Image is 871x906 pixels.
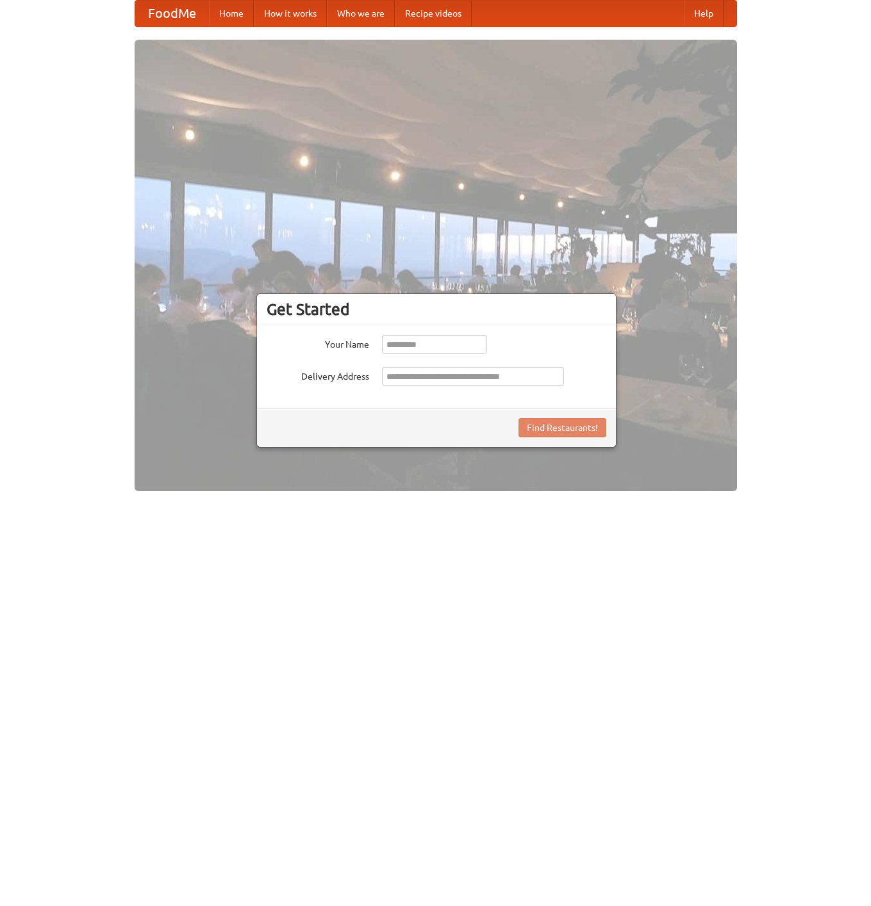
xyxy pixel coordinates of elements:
[518,418,606,437] button: Find Restaurants!
[254,1,327,26] a: How it works
[267,367,369,383] label: Delivery Address
[267,335,369,351] label: Your Name
[135,1,209,26] a: FoodMe
[684,1,724,26] a: Help
[209,1,254,26] a: Home
[395,1,472,26] a: Recipe videos
[327,1,395,26] a: Who we are
[267,300,606,319] h3: Get Started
